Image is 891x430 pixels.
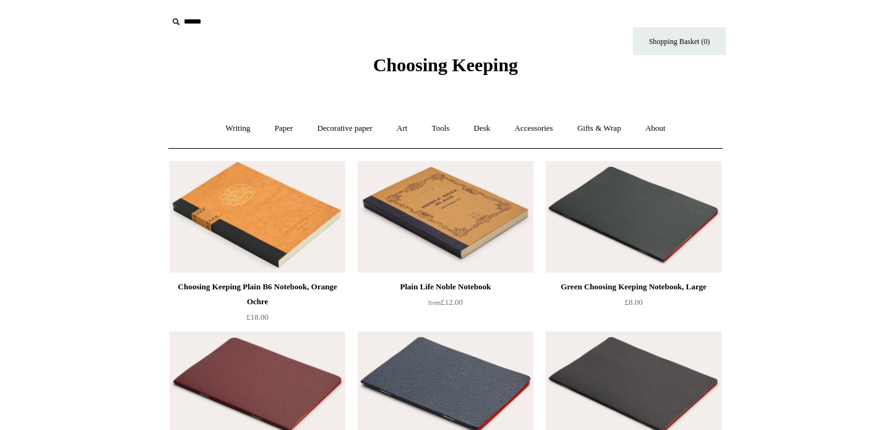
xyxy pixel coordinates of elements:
[170,279,345,330] a: Choosing Keeping Plain B6 Notebook, Orange Ochre £18.00
[546,161,721,273] img: Green Choosing Keeping Notebook, Large
[264,112,304,145] a: Paper
[504,112,564,145] a: Accessories
[549,279,718,294] div: Green Choosing Keeping Notebook, Large
[358,161,533,273] a: Plain Life Noble Notebook Plain Life Noble Notebook
[246,312,269,322] span: £18.00
[373,64,518,73] a: Choosing Keeping
[566,112,632,145] a: Gifts & Wrap
[421,112,461,145] a: Tools
[633,27,726,55] a: Shopping Basket (0)
[170,161,345,273] a: Choosing Keeping Plain B6 Notebook, Orange Ochre Choosing Keeping Plain B6 Notebook, Orange Ochre
[624,297,642,307] span: £8.00
[215,112,262,145] a: Writing
[170,161,345,273] img: Choosing Keeping Plain B6 Notebook, Orange Ochre
[385,112,418,145] a: Art
[634,112,677,145] a: About
[546,279,721,330] a: Green Choosing Keeping Notebook, Large £8.00
[463,112,502,145] a: Desk
[546,161,721,273] a: Green Choosing Keeping Notebook, Large Green Choosing Keeping Notebook, Large
[373,55,518,75] span: Choosing Keeping
[428,299,441,306] span: from
[361,279,530,294] div: Plain Life Noble Notebook
[173,279,342,309] div: Choosing Keeping Plain B6 Notebook, Orange Ochre
[358,161,533,273] img: Plain Life Noble Notebook
[306,112,384,145] a: Decorative paper
[428,297,463,307] span: £12.00
[358,279,533,330] a: Plain Life Noble Notebook from£12.00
